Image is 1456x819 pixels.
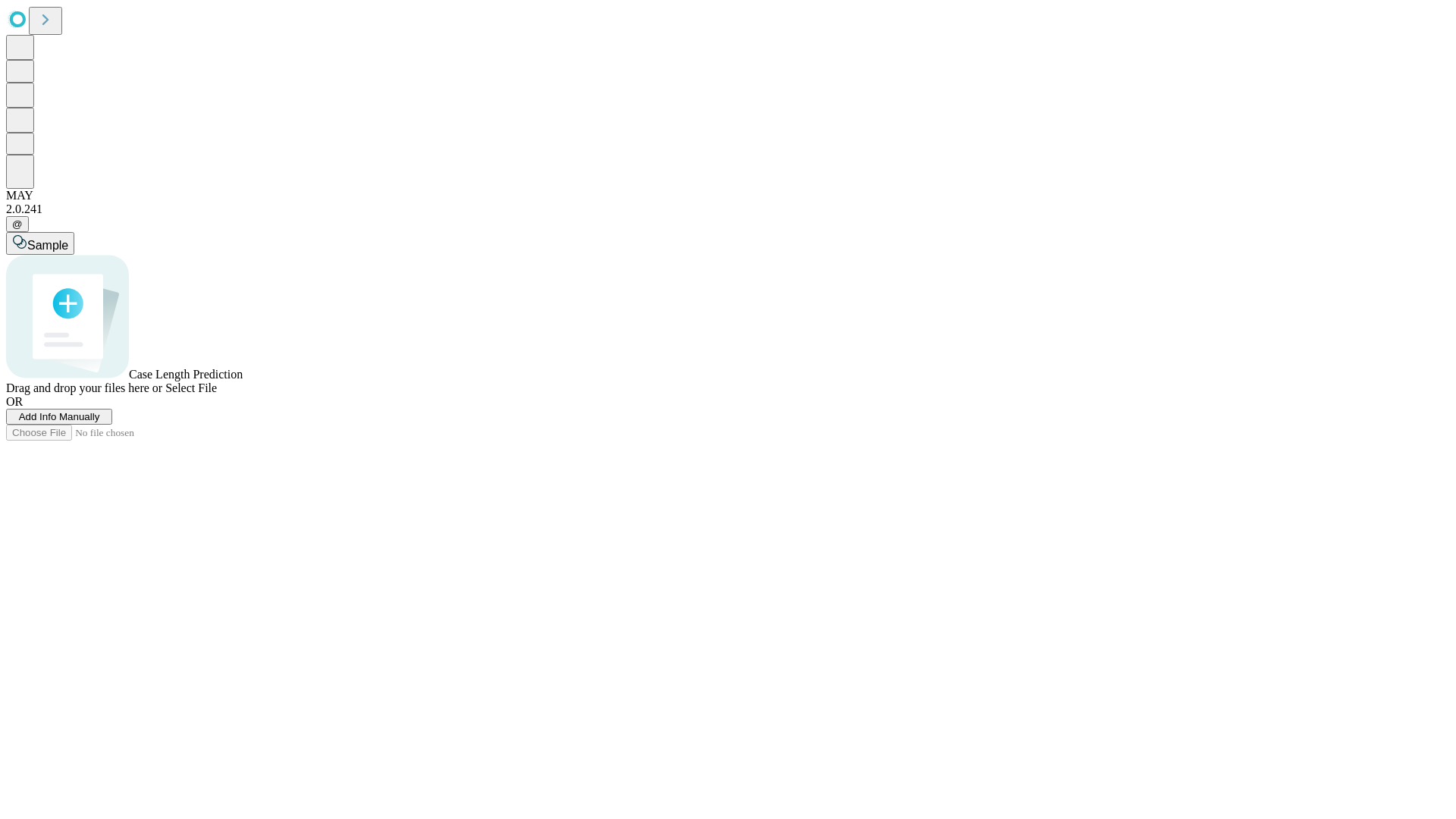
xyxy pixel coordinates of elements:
button: Add Info Manually [6,409,112,425]
span: Sample [27,239,68,252]
button: @ [6,216,29,232]
span: Drag and drop your files here or [6,381,162,394]
span: Case Length Prediction [129,368,243,381]
span: Add Info Manually [19,411,100,422]
div: 2.0.241 [6,202,1450,216]
span: Select File [165,381,217,394]
button: Sample [6,232,74,255]
span: OR [6,395,23,408]
div: MAY [6,189,1450,202]
span: @ [12,218,23,230]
